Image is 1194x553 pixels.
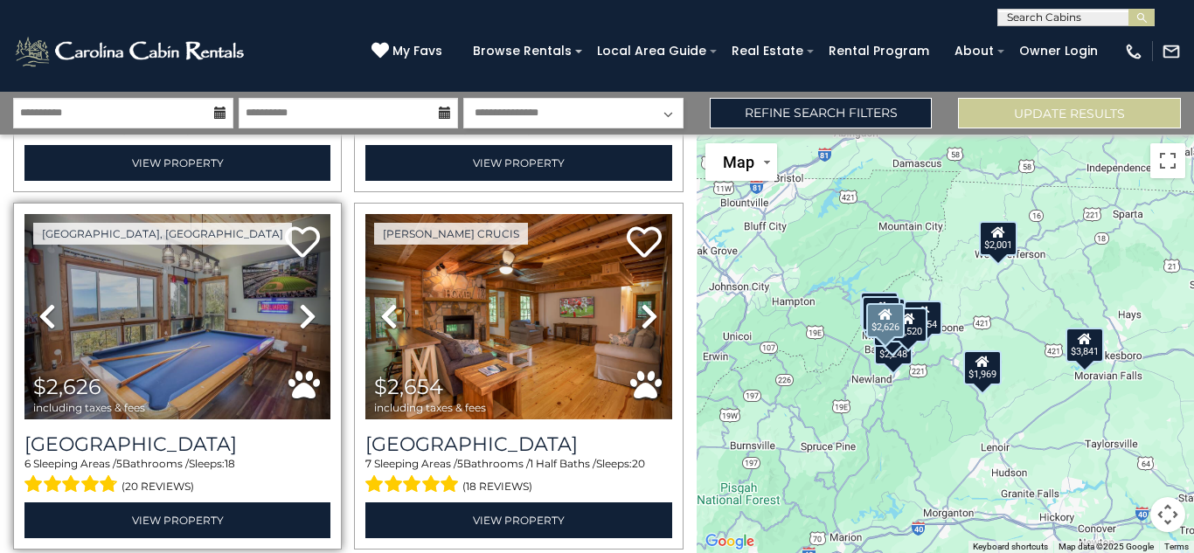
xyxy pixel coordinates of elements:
h3: Mountainside Lodge [365,432,671,456]
div: $4,520 [890,307,928,342]
a: [GEOGRAPHIC_DATA], [GEOGRAPHIC_DATA] [33,223,292,245]
img: thumbnail_163268933.jpeg [24,214,330,419]
span: (20 reviews) [121,475,194,498]
div: $2,151 [862,296,900,331]
img: Google [701,530,759,553]
a: Open this area in Google Maps (opens a new window) [701,530,759,553]
a: Owner Login [1010,38,1107,65]
a: Local Area Guide [588,38,715,65]
button: Change map style [705,143,777,181]
div: $1,923 [861,291,899,326]
button: Update Results [958,98,1181,128]
a: Real Estate [723,38,812,65]
span: 6 [24,457,31,470]
a: Refine Search Filters [710,98,933,128]
span: Map [723,153,754,171]
div: Sleeping Areas / Bathrooms / Sleeps: [24,456,330,498]
span: My Favs [392,42,442,60]
a: Add to favorites [285,225,320,262]
span: $2,654 [374,374,443,399]
span: $2,626 [33,374,101,399]
div: $2,451 [864,300,903,335]
a: View Property [24,145,330,181]
div: $2,001 [979,220,1017,255]
span: 5 [116,457,122,470]
h3: Mile High Lodge [24,432,330,456]
a: View Property [365,145,671,181]
img: phone-regular-white.png [1124,42,1143,61]
a: [GEOGRAPHIC_DATA] [24,432,330,456]
a: View Property [24,502,330,538]
a: Terms [1164,542,1189,551]
a: [GEOGRAPHIC_DATA] [365,432,671,456]
div: $2,423 [874,312,913,347]
button: Toggle fullscreen view [1150,143,1185,178]
a: About [946,38,1003,65]
span: 20 [632,457,645,470]
a: Browse Rentals [464,38,580,65]
div: $2,248 [874,329,913,364]
span: Map data ©2025 Google [1059,542,1154,551]
a: View Property [365,502,671,538]
span: including taxes & fees [374,402,486,413]
img: mail-regular-white.png [1162,42,1181,61]
span: 7 [365,457,371,470]
div: Sleeping Areas / Bathrooms / Sleeps: [365,456,671,498]
span: 1 Half Baths / [530,457,596,470]
div: $2,626 [867,303,906,338]
img: White-1-2.png [13,34,249,69]
span: including taxes & fees [33,402,145,413]
img: thumbnail_163278628.jpeg [365,214,671,419]
button: Map camera controls [1150,497,1185,532]
a: [PERSON_NAME] Crucis [374,223,528,245]
button: Keyboard shortcuts [973,541,1048,553]
div: $3,841 [1066,327,1105,362]
span: 18 [225,457,235,470]
span: (18 reviews) [462,475,532,498]
div: $1,969 [964,349,1003,384]
div: $2,654 [904,301,942,335]
a: My Favs [371,42,447,61]
span: 5 [457,457,463,470]
a: Rental Program [820,38,938,65]
a: Add to favorites [627,225,662,262]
